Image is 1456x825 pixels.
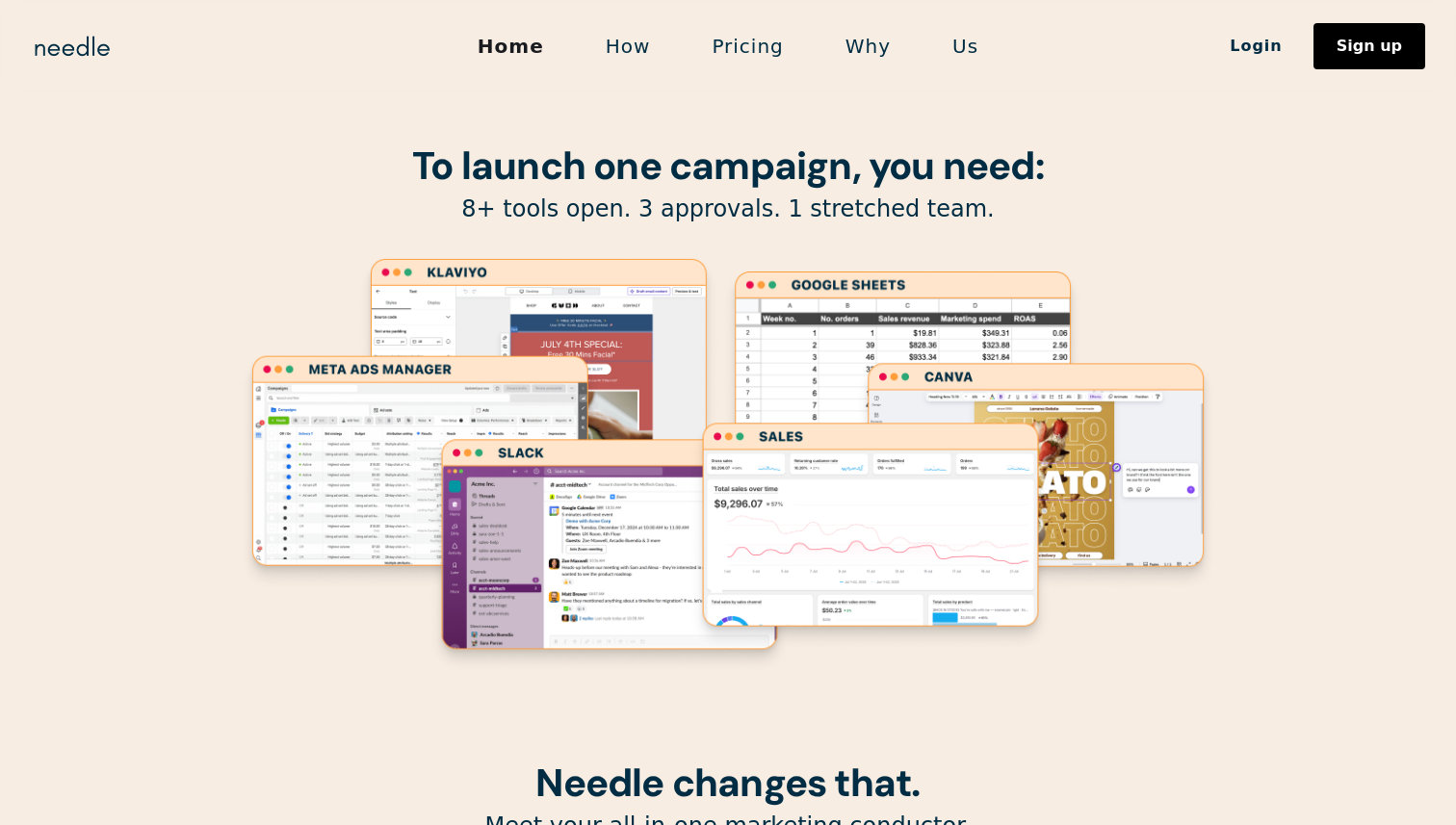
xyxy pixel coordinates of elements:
[447,26,575,66] a: Home
[681,26,814,66] a: Pricing
[575,26,682,66] a: How
[922,26,1009,66] a: Us
[1199,30,1313,63] a: Login
[1313,23,1425,69] a: Sign up
[1337,39,1402,54] div: Sign up
[412,141,1044,191] strong: To launch one campaign, you need:
[535,758,920,808] strong: Needle changes that.
[237,194,1219,224] p: 8+ tools open. 3 approvals. 1 stretched team.
[815,26,922,66] a: Why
